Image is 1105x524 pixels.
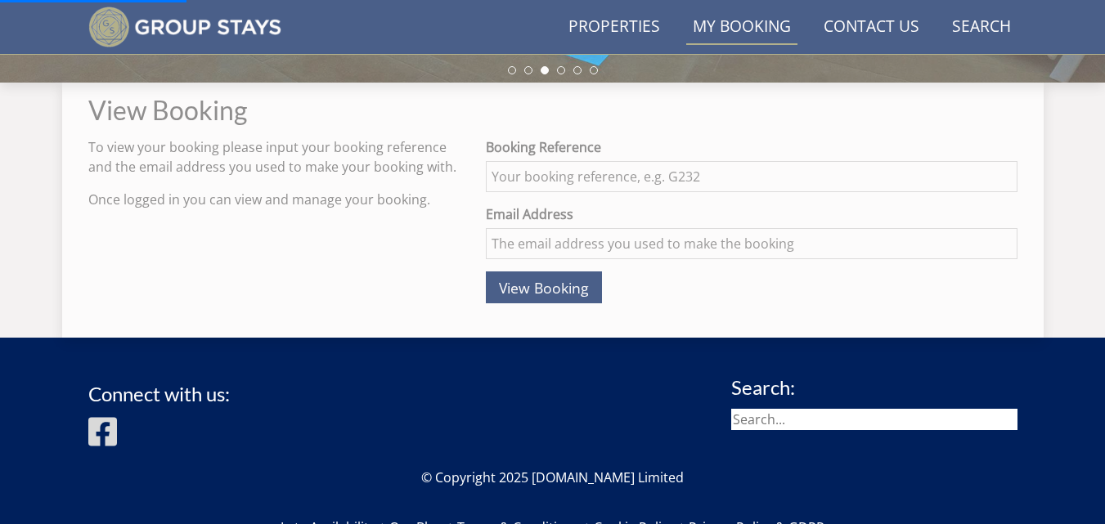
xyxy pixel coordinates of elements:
h3: Connect with us: [88,383,230,405]
p: Once logged in you can view and manage your booking. [88,190,460,209]
a: Search [946,9,1017,46]
p: © Copyright 2025 [DOMAIN_NAME] Limited [88,468,1017,487]
a: Properties [562,9,667,46]
a: My Booking [686,9,797,46]
input: Search... [731,409,1017,430]
img: Group Stays [88,7,282,47]
h1: View Booking [88,96,1017,124]
h3: Search: [731,377,1017,398]
p: To view your booking please input your booking reference and the email address you used to make y... [88,137,460,177]
button: View Booking [486,271,602,303]
span: View Booking [499,278,589,298]
label: Booking Reference [486,137,1017,157]
input: The email address you used to make the booking [486,228,1017,259]
input: Your booking reference, e.g. G232 [486,161,1017,192]
a: Contact Us [817,9,926,46]
img: Facebook [88,415,117,448]
label: Email Address [486,204,1017,224]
